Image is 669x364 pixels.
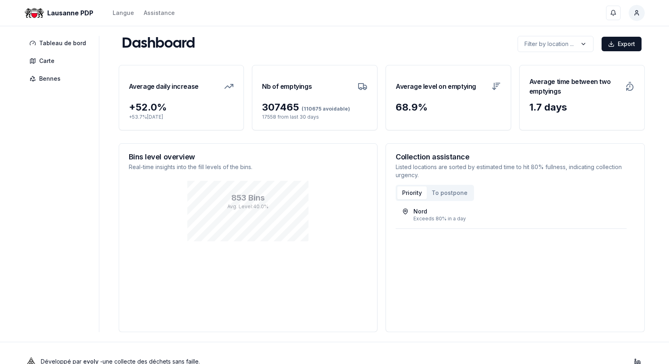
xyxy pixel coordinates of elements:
h3: Nb of emptyings [262,75,312,98]
h1: Dashboard [122,36,195,52]
button: Export [602,37,642,51]
div: Langue [113,9,134,17]
div: Nord [413,207,427,215]
div: Exceeds 80% in a day [413,215,620,222]
img: Lausanne PDP Logo [25,3,44,23]
button: To postpone [427,186,472,199]
a: Lausanne PDP [25,8,96,18]
a: Carte [25,54,94,68]
p: + 53.7 % [DATE] [129,114,234,120]
a: NordExceeds 80% in a day [402,207,620,222]
p: 17558 from last 30 days [262,114,367,120]
div: + 52.0 % [129,101,234,114]
div: 1.7 days [529,101,635,114]
p: Filter by location ... [524,40,574,48]
button: label [518,36,594,52]
h3: Average time between two emptyings [529,75,620,98]
span: (110675 avoidable) [299,106,350,112]
div: 307465 [262,101,367,114]
a: Assistance [144,8,175,18]
h3: Bins level overview [129,153,368,161]
p: Real-time insights into the fill levels of the bins. [129,163,368,171]
span: Tableau de bord [39,39,86,47]
span: Carte [39,57,55,65]
h3: Average level on emptying [396,75,476,98]
a: Tableau de bord [25,36,94,50]
button: Langue [113,8,134,18]
span: Lausanne PDP [47,8,93,18]
h3: Average daily increase [129,75,199,98]
span: Bennes [39,75,61,83]
h3: Collection assistance [396,153,635,161]
p: Listed locations are sorted by estimated time to hit 80% fullness, indicating collection urgency. [396,163,635,179]
button: Priority [397,186,427,199]
div: 68.9 % [396,101,501,114]
a: Bennes [25,71,94,86]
